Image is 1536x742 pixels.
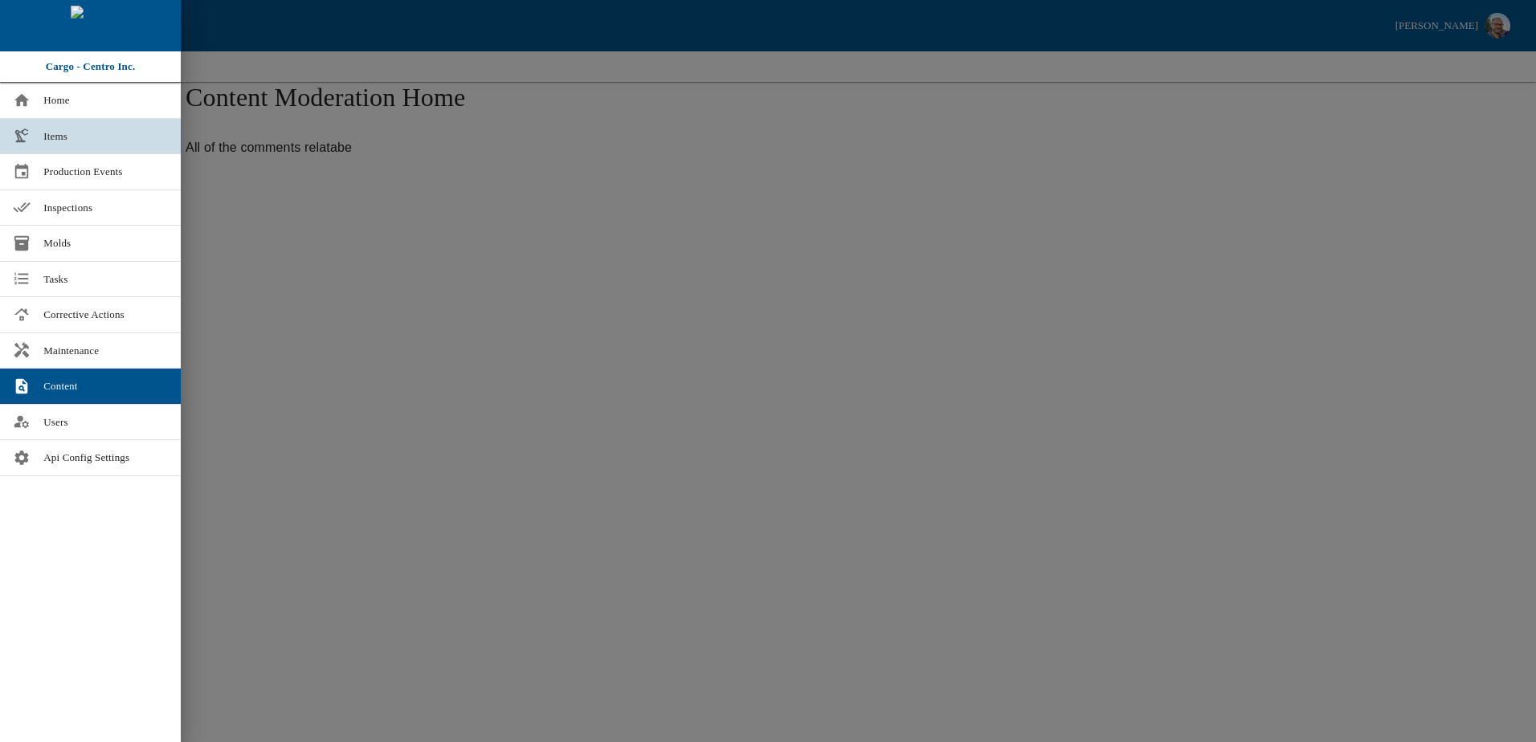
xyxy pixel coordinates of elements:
span: Production Events [43,164,168,180]
p: Cargo - Centro Inc. [46,59,136,75]
span: Corrective Actions [43,307,168,323]
span: Items [43,128,168,145]
span: Tasks [43,271,168,287]
img: cargo logo [71,6,111,46]
span: Inspections [43,200,168,216]
span: Users [43,414,168,430]
span: Content [43,378,168,394]
span: Molds [43,235,168,251]
span: Api Config Settings [43,450,168,466]
span: Home [43,92,168,108]
span: Maintenance [43,343,168,359]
